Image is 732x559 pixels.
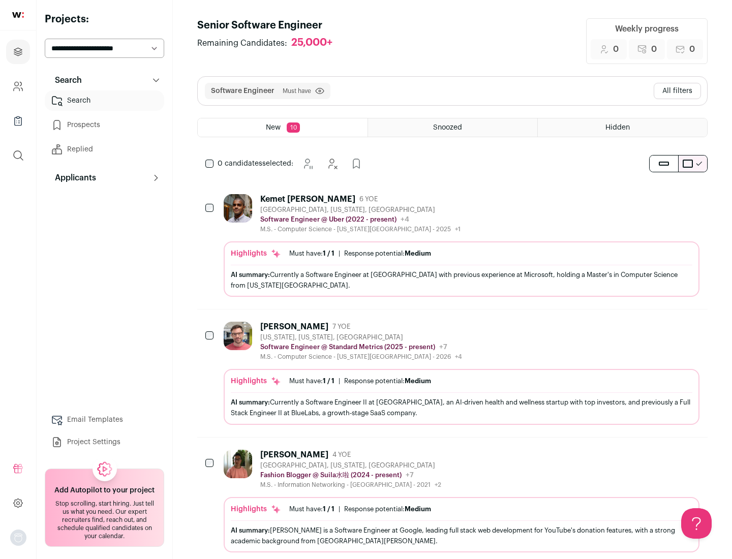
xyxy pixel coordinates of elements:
ul: | [289,377,431,385]
img: wellfound-shorthand-0d5821cbd27db2630d0214b213865d53afaa358527fdda9d0ea32b1df1b89c2c.svg [12,12,24,18]
span: AI summary: [231,399,270,406]
button: Hide [322,153,342,174]
span: Must have [283,87,311,95]
span: +7 [406,472,414,479]
div: Weekly progress [615,23,679,35]
span: 1 / 1 [323,506,334,512]
span: 1 / 1 [323,250,334,257]
p: Software Engineer @ Standard Metrics (2025 - present) [260,343,435,351]
div: Highlights [231,376,281,386]
span: AI summary: [231,271,270,278]
a: Company and ATS Settings [6,74,30,99]
span: Hidden [605,124,630,131]
div: [PERSON_NAME] [260,322,328,332]
span: +4 [455,354,462,360]
div: 25,000+ [291,37,332,49]
span: 6 YOE [359,195,378,203]
div: Must have: [289,250,334,258]
a: Company Lists [6,109,30,133]
a: Prospects [45,115,164,135]
a: Kemet [PERSON_NAME] 6 YOE [GEOGRAPHIC_DATA], [US_STATE], [GEOGRAPHIC_DATA] Software Engineer @ Ub... [224,194,699,297]
div: [PERSON_NAME] [260,450,328,460]
a: Replied [45,139,164,160]
img: 322c244f3187aa81024ea13e08450523775794405435f85740c15dbe0cd0baab.jpg [224,450,252,478]
div: Highlights [231,504,281,514]
div: [GEOGRAPHIC_DATA], [US_STATE], [GEOGRAPHIC_DATA] [260,461,441,470]
img: 1d26598260d5d9f7a69202d59cf331847448e6cffe37083edaed4f8fc8795bfe [224,194,252,223]
div: Response potential: [344,377,431,385]
div: Must have: [289,505,334,513]
a: Email Templates [45,410,164,430]
span: 4 YOE [332,451,351,459]
a: Add Autopilot to your project Stop scrolling, start hiring. Just tell us what you need. Our exper... [45,469,164,547]
div: Response potential: [344,250,431,258]
div: Currently a Software Engineer II at [GEOGRAPHIC_DATA], an AI-driven health and wellness startup w... [231,397,692,418]
button: Open dropdown [10,530,26,546]
ul: | [289,505,431,513]
span: Snoozed [433,124,462,131]
div: Currently a Software Engineer at [GEOGRAPHIC_DATA] with previous experience at Microsoft, holding... [231,269,692,291]
span: +1 [455,226,461,232]
button: All filters [654,83,701,99]
a: Project Settings [45,432,164,452]
span: New [266,124,281,131]
span: +7 [439,344,447,351]
div: Response potential: [344,505,431,513]
span: +2 [435,482,441,488]
div: [PERSON_NAME] is a Software Engineer at Google, leading full stack web development for YouTube's ... [231,525,692,546]
button: Applicants [45,168,164,188]
span: Medium [405,378,431,384]
div: Must have: [289,377,334,385]
a: Snoozed [368,118,537,137]
span: Medium [405,250,431,257]
ul: | [289,250,431,258]
a: Search [45,90,164,111]
span: 7 YOE [332,323,350,331]
span: 0 candidates [218,160,262,167]
span: Remaining Candidates: [197,37,287,49]
button: Add to Prospects [346,153,367,174]
span: 0 [613,43,619,55]
a: Hidden [538,118,707,137]
a: [PERSON_NAME] 7 YOE [US_STATE], [US_STATE], [GEOGRAPHIC_DATA] Software Engineer @ Standard Metric... [224,322,699,424]
p: Software Engineer @ Uber (2022 - present) [260,215,396,224]
div: Highlights [231,249,281,259]
p: Fashion Blogger @ Suila水啦 (2024 - present) [260,471,402,479]
span: AI summary: [231,527,270,534]
img: nopic.png [10,530,26,546]
button: Snooze [297,153,318,174]
iframe: Help Scout Beacon - Open [681,508,712,539]
h1: Senior Software Engineer [197,18,343,33]
div: Stop scrolling, start hiring. Just tell us what you need. Our expert recruiters find, reach out, ... [51,500,158,540]
div: M.S. - Information Networking - [GEOGRAPHIC_DATA] - 2021 [260,481,441,489]
h2: Projects: [45,12,164,26]
h2: Add Autopilot to your project [54,485,155,495]
a: [PERSON_NAME] 4 YOE [GEOGRAPHIC_DATA], [US_STATE], [GEOGRAPHIC_DATA] Fashion Blogger @ Suila水啦 (2... [224,450,699,552]
a: Projects [6,40,30,64]
p: Search [49,74,82,86]
span: selected: [218,159,293,169]
span: 0 [689,43,695,55]
p: Applicants [49,172,96,184]
button: Search [45,70,164,90]
span: 0 [651,43,657,55]
span: +4 [401,216,409,223]
span: 1 / 1 [323,378,334,384]
img: 0fb184815f518ed3bcaf4f46c87e3bafcb34ea1ec747045ab451f3ffb05d485a [224,322,252,350]
button: Software Engineer [211,86,274,96]
div: [US_STATE], [US_STATE], [GEOGRAPHIC_DATA] [260,333,462,341]
div: M.S. - Computer Science - [US_STATE][GEOGRAPHIC_DATA] - 2026 [260,353,462,361]
div: [GEOGRAPHIC_DATA], [US_STATE], [GEOGRAPHIC_DATA] [260,206,461,214]
div: M.S. - Computer Science - [US_STATE][GEOGRAPHIC_DATA] - 2025 [260,225,461,233]
div: Kemet [PERSON_NAME] [260,194,355,204]
span: Medium [405,506,431,512]
span: 10 [287,122,300,133]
